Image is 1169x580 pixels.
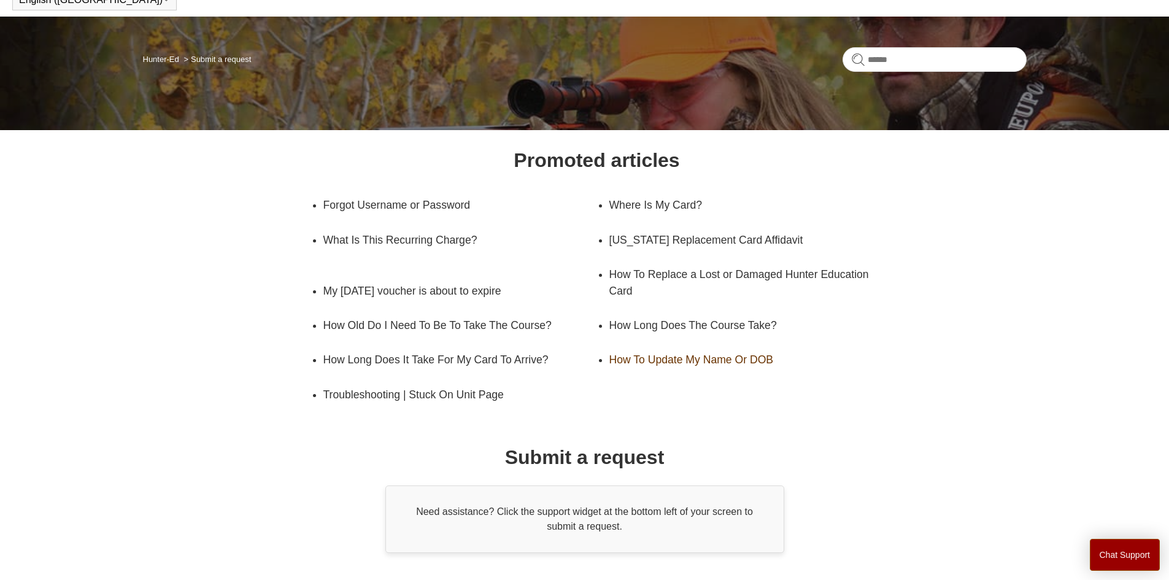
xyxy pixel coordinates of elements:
input: Search [843,47,1027,72]
a: What Is This Recurring Charge? [323,223,597,257]
li: Hunter-Ed [143,55,182,64]
h1: Promoted articles [514,145,679,175]
a: How To Update My Name Or DOB [609,342,865,377]
a: Troubleshooting | Stuck On Unit Page [323,377,579,412]
a: Where Is My Card? [609,188,865,222]
button: Chat Support [1090,539,1160,571]
li: Submit a request [181,55,251,64]
a: How Long Does It Take For My Card To Arrive? [323,342,597,377]
div: Need assistance? Click the support widget at the bottom left of your screen to submit a request. [385,485,784,553]
a: How Long Does The Course Take? [609,308,865,342]
a: Hunter-Ed [143,55,179,64]
a: [US_STATE] Replacement Card Affidavit [609,223,865,257]
a: Forgot Username or Password [323,188,579,222]
a: How To Replace a Lost or Damaged Hunter Education Card [609,257,883,308]
a: How Old Do I Need To Be To Take The Course? [323,308,579,342]
a: My [DATE] voucher is about to expire [323,274,579,308]
h1: Submit a request [505,443,665,472]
